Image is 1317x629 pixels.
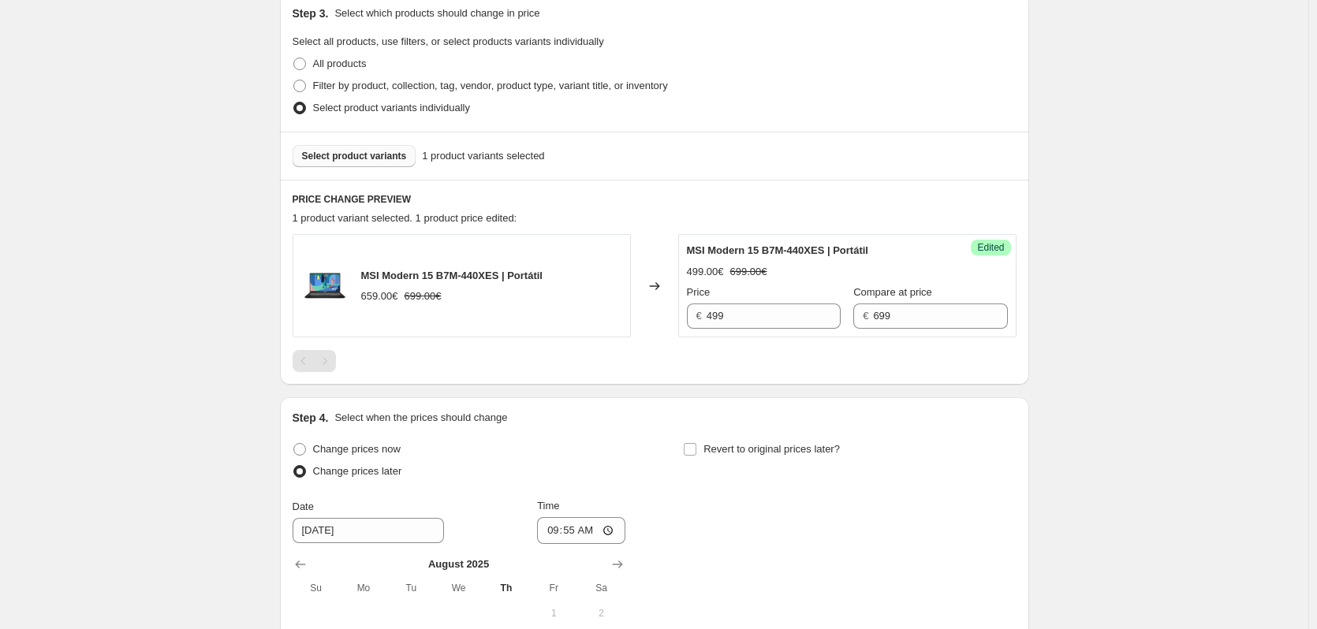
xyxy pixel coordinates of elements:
strike: 699.00€ [405,288,442,304]
span: Time [537,500,559,512]
strike: 699.00€ [730,264,767,280]
button: Show next month, September 2025 [606,553,629,575]
img: portatil-msi-modern-15-b7m-440xes_80x.png [301,262,349,310]
nav: Pagination [293,350,336,372]
span: Change prices now [313,443,401,455]
h2: Step 3. [293,6,329,21]
input: 8/14/2025 [293,518,444,543]
span: Date [293,501,314,512]
th: Friday [530,575,577,601]
input: 12:00 [537,517,625,544]
th: Sunday [293,575,340,601]
h6: PRICE CHANGE PREVIEW [293,193,1017,206]
span: Change prices later [313,465,402,477]
span: Th [489,582,524,594]
span: All products [313,58,367,69]
button: Saturday August 2 2025 [577,601,625,626]
div: 499.00€ [687,264,724,280]
span: 2 [584,607,618,620]
span: 1 [536,607,571,620]
span: 1 product variant selected. 1 product price edited: [293,212,517,224]
span: Filter by product, collection, tag, vendor, product type, variant title, or inventory [313,80,668,91]
span: Edited [977,241,1004,254]
span: 1 product variants selected [422,148,544,164]
div: 659.00€ [361,288,398,304]
button: Select product variants [293,145,416,167]
th: Monday [340,575,387,601]
th: Tuesday [387,575,435,601]
span: Revert to original prices later? [703,443,840,455]
span: We [441,582,476,594]
th: Thursday [483,575,530,601]
button: Show previous month, July 2025 [289,553,312,575]
span: Select product variants individually [313,102,470,114]
p: Select which products should change in price [334,6,539,21]
th: Wednesday [435,575,482,601]
button: Friday August 1 2025 [530,601,577,626]
p: Select when the prices should change [334,410,507,426]
th: Saturday [577,575,625,601]
span: MSI Modern 15 B7M-440XES | Portátil [687,244,868,256]
span: Compare at price [853,286,932,298]
span: Tu [394,582,428,594]
span: Select all products, use filters, or select products variants individually [293,35,604,47]
span: Select product variants [302,150,407,162]
span: Price [687,286,711,298]
h2: Step 4. [293,410,329,426]
span: Mo [346,582,381,594]
span: MSI Modern 15 B7M-440XES | Portátil [361,270,543,281]
span: € [696,310,702,322]
span: Sa [584,582,618,594]
span: Fr [536,582,571,594]
span: Su [299,582,334,594]
span: € [863,310,868,322]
